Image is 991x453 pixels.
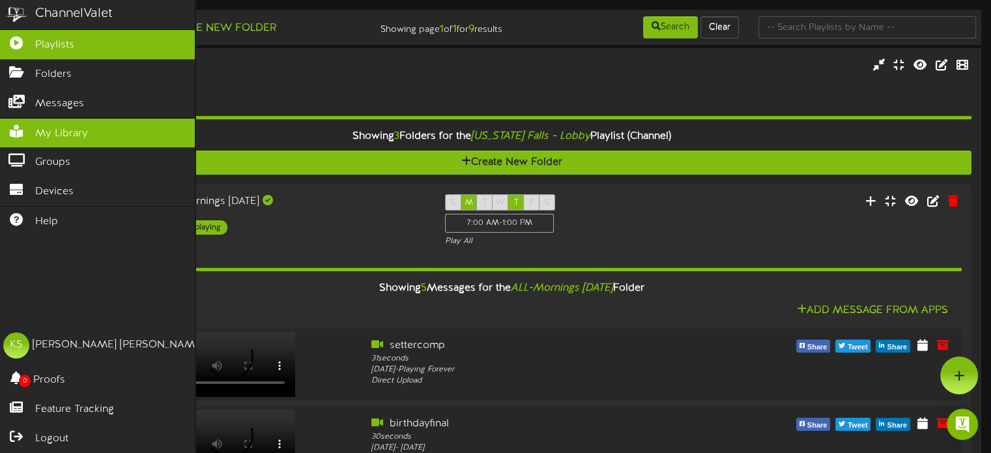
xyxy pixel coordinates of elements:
[845,418,870,433] span: Tweet
[496,198,505,207] span: W
[482,198,487,207] span: T
[371,364,726,375] div: [DATE] - Playing Forever
[465,198,473,207] span: M
[371,353,726,364] div: 31 seconds
[445,214,554,233] div: 7:00 AM - 1:00 PM
[371,338,726,353] div: settercomp
[35,184,74,199] span: Devices
[35,5,113,23] div: ChannelValet
[421,282,427,294] span: 5
[835,418,870,431] button: Tweet
[33,338,204,353] div: [PERSON_NAME] [PERSON_NAME]
[947,409,978,440] div: Open Intercom Messenger
[52,73,424,84] div: Landscape ( 16:9 )
[394,130,399,142] span: 3
[468,23,474,35] strong: 9
[805,418,830,433] span: Share
[35,126,88,141] span: My Library
[643,16,698,38] button: Search
[884,418,910,433] span: Share
[139,209,425,220] div: Landscape ( 16:9 )
[835,340,870,353] button: Tweet
[35,214,58,229] span: Help
[796,418,831,431] button: Share
[52,58,424,73] div: [US_STATE] Falls - Lobby
[35,96,84,111] span: Messages
[354,15,512,37] div: Showing page of for results
[371,431,726,443] div: 30 seconds
[511,282,613,294] i: ALL-Mornings [DATE]
[876,340,910,353] button: Share
[876,418,910,431] button: Share
[513,198,518,207] span: T
[19,375,31,387] span: 0
[35,67,72,82] span: Folders
[52,151,971,175] button: Create New Folder
[52,274,971,302] div: Showing Messages for the Folder
[793,302,952,319] button: Add Message From Apps
[845,340,870,355] span: Tweet
[52,84,424,95] div: # 13296
[758,16,976,38] input: -- Search Playlists by Name --
[371,416,726,431] div: birthdayfinal
[35,38,74,53] span: Playlists
[35,155,70,170] span: Groups
[471,130,590,142] i: [US_STATE] Falls - Lobby
[453,23,457,35] strong: 1
[545,198,549,207] span: S
[445,236,655,247] div: Play All
[796,340,831,353] button: Share
[884,340,910,355] span: Share
[805,340,830,355] span: Share
[151,20,280,37] button: Create New Folder
[42,123,981,151] div: Showing Folders for the Playlist (Channel)
[33,373,65,388] span: Proofs
[700,16,739,38] button: Clear
[139,194,425,209] div: ALL-Mornings [DATE]
[35,431,68,446] span: Logout
[440,23,444,35] strong: 1
[529,198,534,207] span: F
[35,402,114,417] span: Feature Tracking
[451,198,455,207] span: S
[3,332,29,358] div: KS
[371,375,726,387] div: Direct Upload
